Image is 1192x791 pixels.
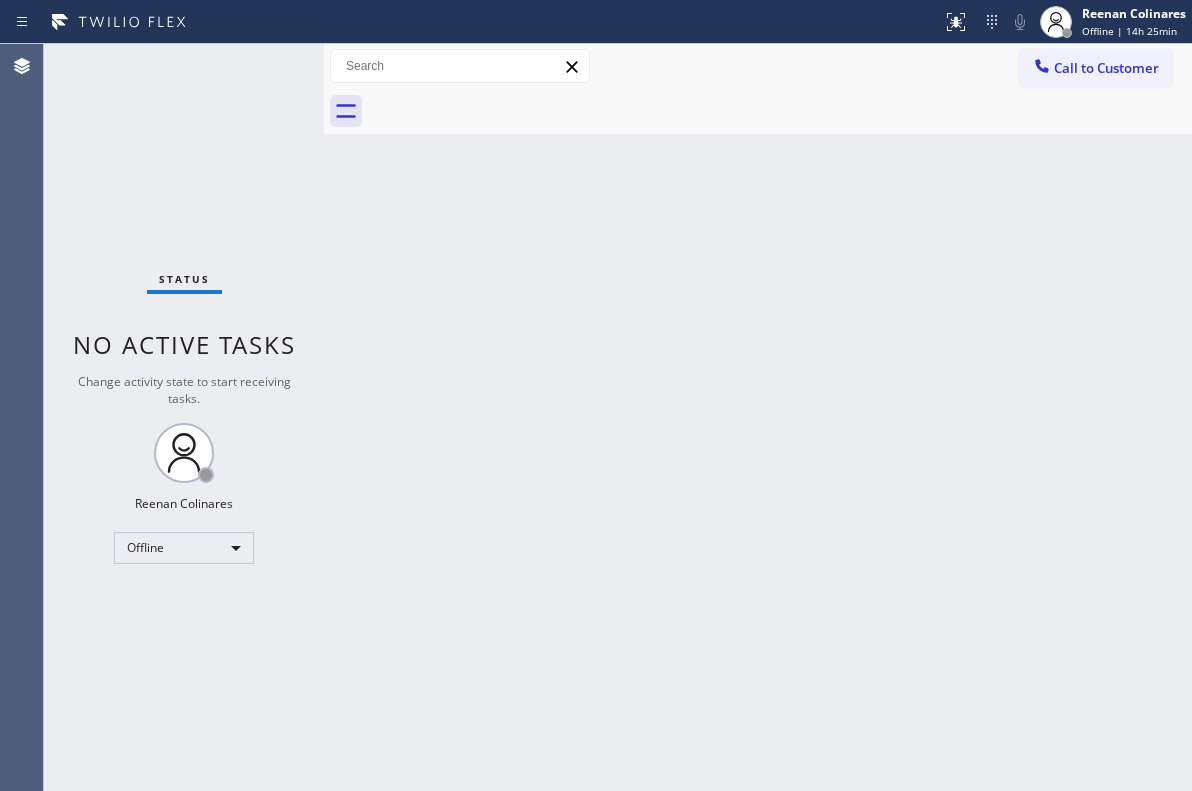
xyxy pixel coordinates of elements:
input: Search [331,50,589,82]
div: Offline [114,532,254,564]
div: Reenan Colinares [1082,5,1186,22]
button: Call to Customer [1019,49,1172,87]
span: Offline | 14h 25min [1082,24,1177,38]
span: Call to Customer [1054,59,1159,77]
span: Change activity state to start receiving tasks. [78,373,291,407]
span: Status [159,272,210,286]
span: No active tasks [73,328,296,361]
button: Mute [1006,8,1034,36]
div: Reenan Colinares [135,495,233,512]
